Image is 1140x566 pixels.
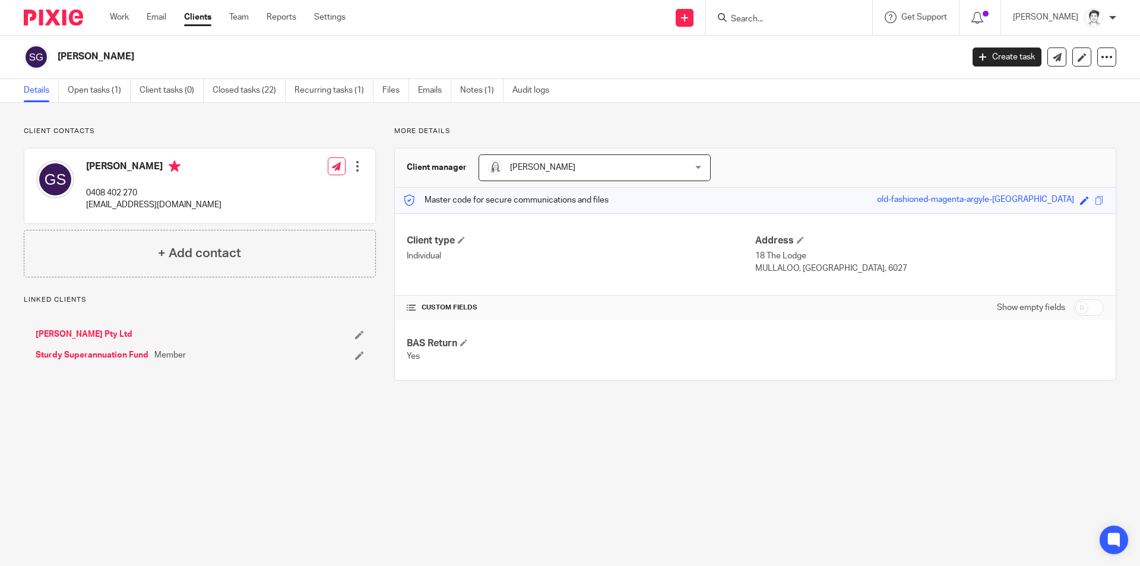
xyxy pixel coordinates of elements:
[755,235,1104,247] h4: Address
[460,79,503,102] a: Notes (1)
[973,48,1041,67] a: Create task
[158,244,241,263] h4: + Add contact
[24,10,83,26] img: Pixie
[1013,11,1078,23] p: [PERSON_NAME]
[407,337,755,350] h4: BAS Return
[418,79,451,102] a: Emails
[755,263,1104,274] p: MULLALOO, [GEOGRAPHIC_DATA], 6027
[147,11,166,23] a: Email
[184,11,211,23] a: Clients
[512,79,558,102] a: Audit logs
[110,11,129,23] a: Work
[510,163,575,172] span: [PERSON_NAME]
[86,199,221,211] p: [EMAIL_ADDRESS][DOMAIN_NAME]
[267,11,296,23] a: Reports
[36,328,132,340] a: [PERSON_NAME] Pty Ltd
[404,194,609,206] p: Master code for secure communications and files
[36,349,148,361] a: Sturdy Superannuation Fund
[86,160,221,175] h4: [PERSON_NAME]
[24,295,376,305] p: Linked clients
[382,79,409,102] a: Files
[407,250,755,262] p: Individual
[314,11,346,23] a: Settings
[86,187,221,199] p: 0408 402 270
[154,349,186,361] span: Member
[407,303,755,312] h4: CUSTOM FIELDS
[394,127,1116,136] p: More details
[140,79,204,102] a: Client tasks (0)
[755,250,1104,262] p: 18 The Lodge
[213,79,286,102] a: Closed tasks (22)
[294,79,373,102] a: Recurring tasks (1)
[407,352,420,361] span: Yes
[730,14,837,25] input: Search
[488,160,502,175] img: Eleanor%20Shakeshaft.jpg
[229,11,249,23] a: Team
[68,79,131,102] a: Open tasks (1)
[24,127,376,136] p: Client contacts
[901,13,947,21] span: Get Support
[169,160,180,172] i: Primary
[877,194,1074,207] div: old-fashioned-magenta-argyle-[GEOGRAPHIC_DATA]
[997,302,1065,314] label: Show empty fields
[58,50,775,63] h2: [PERSON_NAME]
[1084,8,1103,27] img: Julie%20Wainwright.jpg
[407,235,755,247] h4: Client type
[407,162,467,173] h3: Client manager
[24,45,49,69] img: svg%3E
[36,160,74,198] img: svg%3E
[24,79,59,102] a: Details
